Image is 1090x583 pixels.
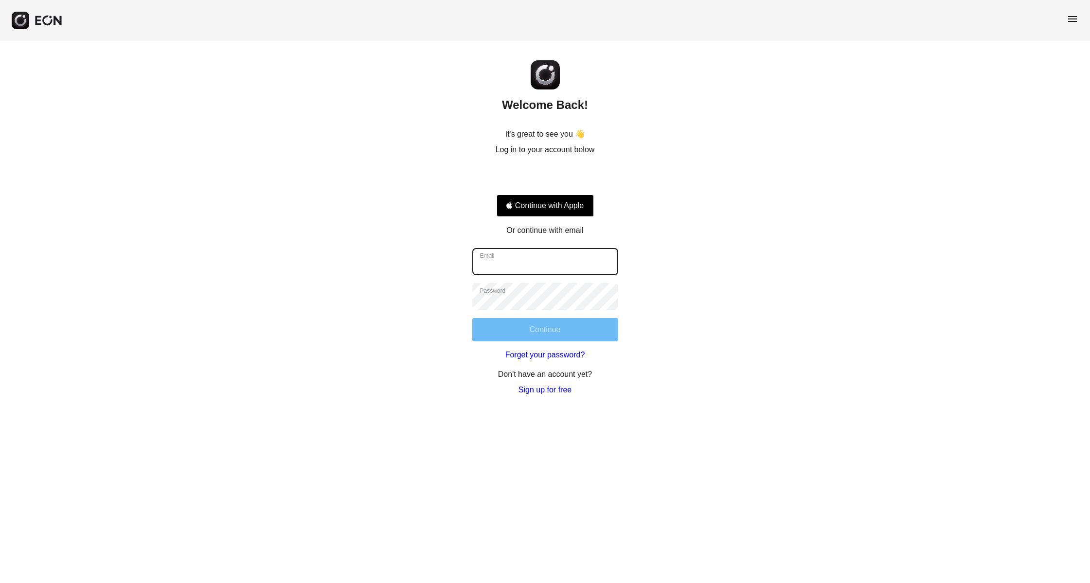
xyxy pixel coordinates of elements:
[505,128,585,140] p: It's great to see you 👋
[480,287,506,295] label: Password
[518,384,572,396] a: Sign up for free
[496,144,595,156] p: Log in to your account below
[498,369,592,380] p: Don't have an account yet?
[502,97,588,113] h2: Welcome Back!
[480,252,495,260] label: Email
[506,225,583,236] p: Or continue with email
[497,194,594,217] button: Signin with apple ID
[505,349,585,361] a: Forget your password?
[1067,13,1078,25] span: menu
[492,166,599,188] iframe: Sign in with Google Button
[472,318,618,341] button: Continue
